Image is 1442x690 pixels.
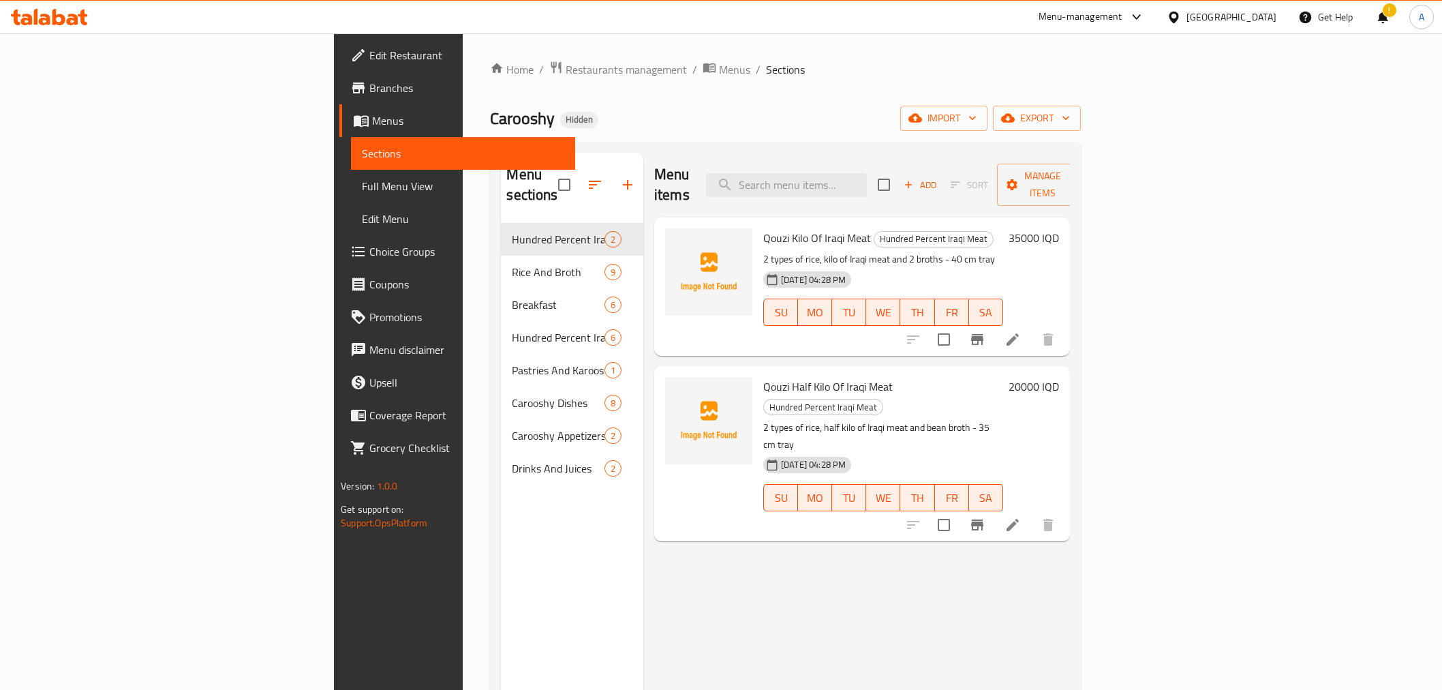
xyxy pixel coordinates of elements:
[1009,228,1059,247] h6: 35000 IQD
[605,331,621,344] span: 6
[372,112,564,129] span: Menus
[935,484,969,511] button: FR
[769,303,793,322] span: SU
[763,376,893,397] span: Qouzi Half Kilo Of Iraqi Meat
[512,395,604,411] div: Carooshy Dishes
[579,168,611,201] span: Sort sections
[501,256,643,288] div: Rice And Broth9
[898,175,942,196] span: Add item
[501,387,643,419] div: Carooshy Dishes8
[803,488,827,508] span: MO
[512,264,604,280] span: Rice And Broth
[776,458,851,471] span: [DATE] 04:28 PM
[604,395,622,411] div: items
[1004,331,1021,348] a: Edit menu item
[874,231,993,247] span: Hundred Percent Iraqi Meat
[900,299,934,326] button: TH
[961,509,994,541] button: Branch-specific-item
[605,430,621,442] span: 2
[351,137,574,170] a: Sections
[341,500,403,518] span: Get support on:
[1008,168,1077,202] span: Manage items
[763,299,798,326] button: SU
[501,217,643,490] nav: Menu sections
[605,364,621,377] span: 1
[339,72,574,104] a: Branches
[870,170,898,199] span: Select section
[872,488,895,508] span: WE
[719,61,750,78] span: Menus
[341,477,374,495] span: Version:
[566,61,687,78] span: Restaurants management
[604,362,622,378] div: items
[501,452,643,485] div: Drinks And Juices2
[605,266,621,279] span: 9
[969,484,1003,511] button: SA
[838,488,861,508] span: TU
[512,297,604,313] span: Breakfast
[1032,323,1064,356] button: delete
[665,377,752,464] img: Qouzi Half Kilo Of Iraqi Meat
[961,323,994,356] button: Branch-specific-item
[339,104,574,137] a: Menus
[605,299,621,312] span: 6
[339,432,574,464] a: Grocery Checklist
[975,488,998,508] span: SA
[756,61,761,78] li: /
[501,223,643,256] div: Hundred Percent Iraqi Meat2
[501,419,643,452] div: Carooshy Appetizers2
[362,178,564,194] span: Full Menu View
[512,329,604,346] div: Hundred Percent Iraqi Chicken
[997,164,1088,206] button: Manage items
[339,39,574,72] a: Edit Restaurant
[906,303,929,322] span: TH
[763,251,1003,268] p: 2 types of rice, kilo of Iraqi meat and 2 broths - 40 cm tray
[900,106,987,131] button: import
[369,276,564,292] span: Coupons
[692,61,697,78] li: /
[763,228,871,248] span: Qouzi Kilo Of Iraqi Meat
[341,514,427,532] a: Support.OpsPlatform
[362,211,564,227] span: Edit Menu
[940,488,964,508] span: FR
[654,164,690,205] h2: Menu items
[1004,110,1070,127] span: export
[604,460,622,477] div: items
[512,362,604,378] span: Pastries And Karooshy Kebbeh
[604,427,622,444] div: items
[369,80,564,96] span: Branches
[1032,509,1064,541] button: delete
[369,309,564,325] span: Promotions
[369,342,564,358] span: Menu disclaimer
[872,303,895,322] span: WE
[512,231,604,247] span: Hundred Percent Iraqi Meat
[1419,10,1424,25] span: A
[969,299,1003,326] button: SA
[512,427,604,444] div: Carooshy Appetizers
[776,273,851,286] span: [DATE] 04:28 PM
[604,231,622,247] div: items
[1009,377,1059,396] h6: 20000 IQD
[1039,9,1122,25] div: Menu-management
[512,460,604,477] span: Drinks And Juices
[501,321,643,354] div: Hundred Percent Iraqi Chicken6
[900,484,934,511] button: TH
[549,61,687,78] a: Restaurants management
[763,484,798,511] button: SU
[1186,10,1276,25] div: [GEOGRAPHIC_DATA]
[769,488,793,508] span: SU
[339,235,574,268] a: Choice Groups
[803,303,827,322] span: MO
[369,47,564,63] span: Edit Restaurant
[866,299,900,326] button: WE
[940,303,964,322] span: FR
[369,440,564,456] span: Grocery Checklist
[369,374,564,391] span: Upsell
[377,477,398,495] span: 1.0.0
[898,175,942,196] button: Add
[930,325,958,354] span: Select to update
[798,484,832,511] button: MO
[604,264,622,280] div: items
[930,511,958,539] span: Select to update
